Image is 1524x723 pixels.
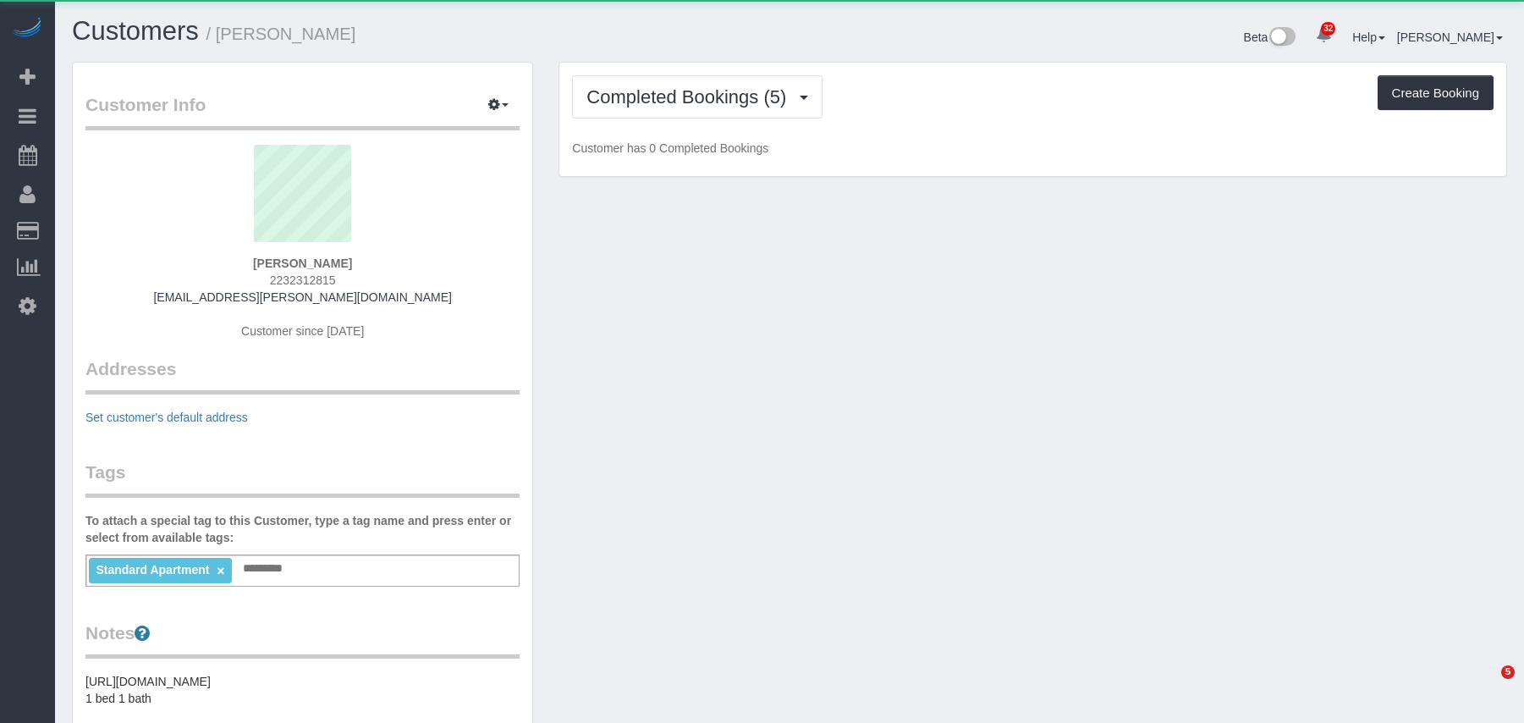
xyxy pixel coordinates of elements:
[586,86,795,108] span: Completed Bookings (5)
[1244,30,1296,44] a: Beta
[72,16,199,46] a: Customers
[85,411,248,424] a: Set customer's default address
[1268,27,1296,49] img: New interface
[270,273,336,287] span: 2232312815
[1321,22,1335,36] span: 32
[241,324,364,338] span: Customer since [DATE]
[1466,665,1507,706] iframe: Intercom live chat
[206,25,356,43] small: / [PERSON_NAME]
[10,17,44,41] img: Automaid Logo
[1397,30,1503,44] a: [PERSON_NAME]
[85,460,520,498] legend: Tags
[572,140,1494,157] p: Customer has 0 Completed Bookings
[217,564,224,578] a: ×
[572,75,823,119] button: Completed Bookings (5)
[153,290,451,304] a: [EMAIL_ADDRESS][PERSON_NAME][DOMAIN_NAME]
[85,92,520,130] legend: Customer Info
[1307,17,1340,54] a: 32
[1501,665,1515,679] span: 5
[1378,75,1494,111] button: Create Booking
[85,673,520,707] pre: [URL][DOMAIN_NAME] 1 bed 1 bath
[85,621,520,659] legend: Notes
[96,563,209,577] span: Standard Apartment
[1352,30,1385,44] a: Help
[85,512,520,546] label: To attach a special tag to this Customer, type a tag name and press enter or select from availabl...
[253,257,352,270] strong: [PERSON_NAME]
